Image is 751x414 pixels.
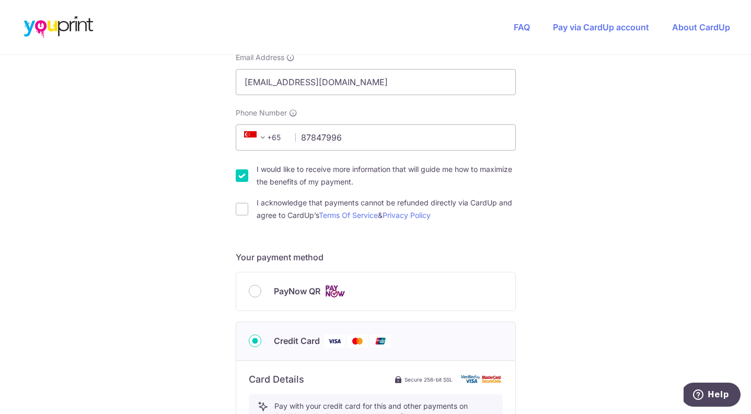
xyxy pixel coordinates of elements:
h5: Your payment method [236,251,516,263]
div: PayNow QR Cards logo [249,285,503,298]
span: +65 [244,131,269,144]
span: +65 [241,131,288,144]
span: Credit Card [274,335,320,347]
a: Pay via CardUp account [553,22,649,32]
label: I acknowledge that payments cannot be refunded directly via CardUp and agree to CardUp’s & [257,197,516,222]
a: Privacy Policy [383,211,431,220]
iframe: Opens a widget where you can find more information [684,383,741,409]
h6: Card Details [249,373,304,386]
img: Cards logo [325,285,345,298]
span: Secure 256-bit SSL [405,375,453,384]
a: FAQ [514,22,530,32]
input: Email address [236,69,516,95]
img: Mastercard [347,335,368,348]
img: Visa [324,335,345,348]
span: PayNow QR [274,285,320,297]
img: card secure [461,375,503,384]
a: About CardUp [672,22,730,32]
img: Union Pay [370,335,391,348]
label: I would like to receive more information that will guide me how to maximize the benefits of my pa... [257,163,516,188]
span: Phone Number [236,108,287,118]
a: Terms Of Service [319,211,378,220]
span: Email Address [236,52,284,63]
div: Credit Card Visa Mastercard Union Pay [249,335,503,348]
